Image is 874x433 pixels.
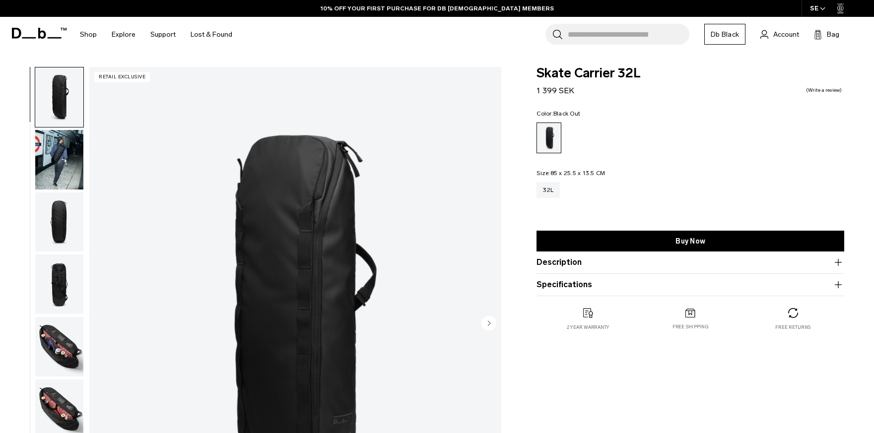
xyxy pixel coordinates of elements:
[35,254,83,314] img: Skate Carrier 32L Black Out
[814,28,839,40] button: Bag
[827,29,839,40] span: Bag
[112,17,135,52] a: Explore
[537,182,560,198] a: 32L
[35,254,84,314] button: Skate Carrier 32L Black Out
[553,110,580,117] span: Black Out
[35,192,83,252] img: Skate Carrier 32L Black Out
[72,17,240,52] nav: Main Navigation
[35,317,83,376] img: Skate Carrier 32L Black Out
[537,170,605,176] legend: Size:
[567,324,609,331] p: 2 year warranty
[773,29,799,40] span: Account
[760,28,799,40] a: Account
[537,123,561,153] a: Black Out
[35,67,83,127] img: Skate Carrier 32L Black Out
[550,170,605,177] span: 85 x 25.5 x 13.5 CM
[704,24,745,45] a: Db Black
[806,88,842,93] a: Write a review
[150,17,176,52] a: Support
[537,256,844,268] button: Description
[481,315,496,332] button: Next slide
[80,17,97,52] a: Shop
[35,129,84,190] button: Skate Carrier 32L Black Out
[191,17,232,52] a: Lost & Found
[35,67,84,127] button: Skate Carrier 32L Black Out
[537,231,844,251] a: Buy Now
[775,324,810,331] p: Free returns
[537,111,580,117] legend: Color:
[35,316,84,377] button: Skate Carrier 32L Black Out
[537,67,844,80] span: Skate Carrier 32L
[321,4,554,13] a: 10% OFF YOUR FIRST PURCHASE FOR DB [DEMOGRAPHIC_DATA] MEMBERS
[537,86,574,95] span: 1 399 SEK
[537,279,844,291] button: Specifications
[35,130,83,189] img: Skate Carrier 32L Black Out
[35,192,84,252] button: Skate Carrier 32L Black Out
[672,323,709,330] p: Free shipping
[94,72,150,82] p: retail exclusive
